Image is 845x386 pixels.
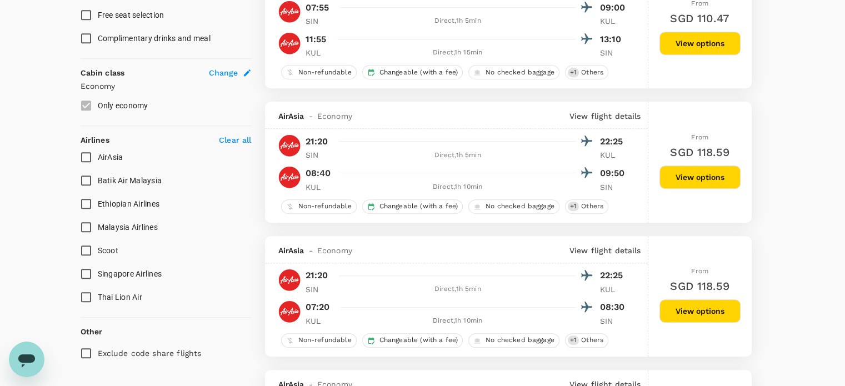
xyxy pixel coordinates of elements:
[281,333,357,348] div: Non-refundable
[375,68,462,77] span: Changeable (with a fee)
[81,326,103,337] p: Other
[98,269,162,278] span: Singapore Airlines
[600,284,628,295] p: KUL
[362,199,463,214] div: Changeable (with a fee)
[691,133,708,141] span: From
[659,32,741,55] button: View options
[306,135,328,148] p: 21:20
[81,81,252,92] p: Economy
[481,68,559,77] span: No checked baggage
[362,333,463,348] div: Changeable (with a fee)
[600,269,628,282] p: 22:25
[278,269,301,291] img: AK
[98,34,211,43] span: Complimentary drinks and meal
[375,202,462,211] span: Changeable (with a fee)
[670,9,729,27] h6: SGD 110.47
[600,135,628,148] p: 22:25
[577,202,608,211] span: Others
[565,65,608,79] div: +1Others
[278,134,301,157] img: AK
[691,267,708,275] span: From
[659,299,741,323] button: View options
[81,136,109,144] strong: Airlines
[98,348,202,359] p: Exclude code share flights
[569,111,641,122] p: View flight details
[600,16,628,27] p: KUL
[281,199,357,214] div: Non-refundable
[306,16,333,27] p: SIN
[568,335,579,345] span: + 1
[98,11,164,19] span: Free seat selection
[304,111,317,122] span: -
[340,284,576,295] div: Direct , 1h 5min
[294,335,356,345] span: Non-refundable
[577,335,608,345] span: Others
[306,284,333,295] p: SIN
[468,333,559,348] div: No checked baggage
[98,246,118,255] span: Scoot
[98,199,160,208] span: Ethiopian Airlines
[362,65,463,79] div: Changeable (with a fee)
[219,134,251,146] p: Clear all
[600,1,628,14] p: 09:00
[98,101,148,110] span: Only economy
[568,68,579,77] span: + 1
[600,182,628,193] p: SIN
[340,150,576,161] div: Direct , 1h 5min
[81,68,125,77] strong: Cabin class
[670,143,729,161] h6: SGD 118.59
[306,167,331,180] p: 08:40
[278,1,301,23] img: AK
[340,16,576,27] div: Direct , 1h 5min
[600,167,628,180] p: 09:50
[306,269,328,282] p: 21:20
[278,111,304,122] span: AirAsia
[98,223,158,232] span: Malaysia Airlines
[600,33,628,46] p: 13:10
[9,342,44,377] iframe: Button to launch messaging window
[577,68,608,77] span: Others
[98,153,123,162] span: AirAsia
[481,202,559,211] span: No checked baggage
[317,111,352,122] span: Economy
[278,245,304,256] span: AirAsia
[98,293,142,302] span: Thai Lion Air
[278,300,301,323] img: AK
[294,202,356,211] span: Non-refundable
[306,182,333,193] p: KUL
[600,47,628,58] p: SIN
[306,315,333,327] p: KUL
[375,335,462,345] span: Changeable (with a fee)
[569,245,641,256] p: View flight details
[294,68,356,77] span: Non-refundable
[98,176,162,185] span: Batik Air Malaysia
[306,300,330,314] p: 07:20
[340,182,576,193] div: Direct , 1h 10min
[278,32,301,54] img: AK
[281,65,357,79] div: Non-refundable
[306,149,333,161] p: SIN
[568,202,579,211] span: + 1
[209,67,238,78] span: Change
[317,245,352,256] span: Economy
[565,199,608,214] div: +1Others
[481,335,559,345] span: No checked baggage
[565,333,608,348] div: +1Others
[304,245,317,256] span: -
[468,199,559,214] div: No checked baggage
[468,65,559,79] div: No checked baggage
[306,33,327,46] p: 11:55
[600,149,628,161] p: KUL
[600,315,628,327] p: SIN
[600,300,628,314] p: 08:30
[659,166,741,189] button: View options
[340,47,576,58] div: Direct , 1h 15min
[340,315,576,327] div: Direct , 1h 10min
[306,1,329,14] p: 07:55
[306,47,333,58] p: KUL
[278,166,301,188] img: AK
[670,277,729,295] h6: SGD 118.59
